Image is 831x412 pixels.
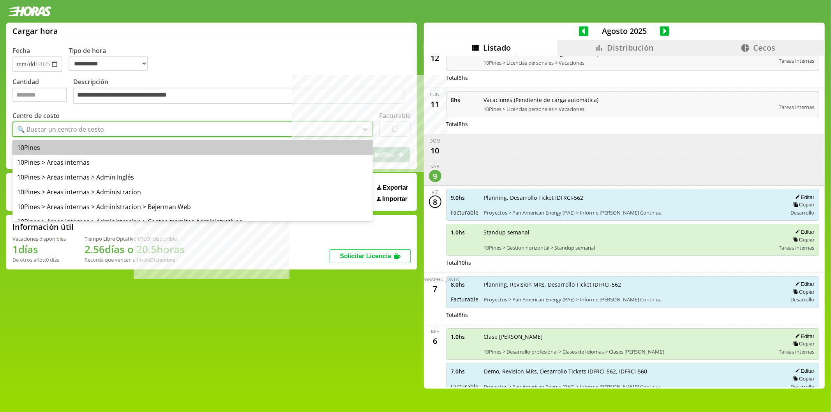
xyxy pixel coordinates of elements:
[150,256,175,263] b: Diciembre
[12,111,60,120] label: Centro de costo
[12,256,66,263] div: De otros años: 0 días
[791,289,814,295] button: Copiar
[451,333,478,340] span: 1.0 hs
[484,194,782,201] span: Planning, Desarrollo Ticket IDFRCI-562
[382,195,408,202] span: Importar
[451,296,479,303] span: Facturable
[85,256,185,263] div: Recordá que vencen a fin de
[379,111,411,120] label: Facturable
[12,77,73,106] label: Cantidad
[589,26,660,36] span: Agosto 2025
[446,311,820,319] div: Total 8 hs
[12,46,30,55] label: Fecha
[793,281,814,287] button: Editar
[791,375,814,382] button: Copiar
[17,125,104,134] div: 🔍 Buscar un centro de costo
[429,170,441,182] div: 9
[429,137,441,144] div: dom
[793,333,814,340] button: Editar
[429,144,441,157] div: 10
[484,281,782,288] span: Planning, Revision MRs, Desarrollo Ticket IDFRCI-562
[12,235,66,242] div: Vacaciones disponibles
[12,185,373,199] div: 10Pines > Areas internas > Administracion
[791,201,814,208] button: Copiar
[432,189,438,195] div: vie
[85,242,185,256] h1: 2.56 días o 20.5 horas
[446,120,820,128] div: Total 8 hs
[451,229,478,236] span: 1.0 hs
[791,340,814,347] button: Copiar
[451,383,479,390] span: Facturable
[779,57,814,64] span: Tareas internas
[383,184,408,191] span: Exportar
[451,368,479,375] span: 7.0 hs
[73,77,411,106] label: Descripción
[12,242,66,256] h1: 1 días
[12,26,58,36] h1: Cargar hora
[790,209,814,216] span: Desarrollo
[446,259,820,266] div: Total 10 hs
[451,96,478,104] span: 8 hs
[12,140,373,155] div: 10Pines
[330,249,411,263] button: Solicitar Licencia
[484,59,774,66] span: 10Pines > Licencias personales > Vacaciones
[484,229,774,236] span: Standup semanal
[12,214,373,229] div: 10Pines > Areas internas > Administracion > Costos tramites Administrativos
[451,209,479,216] span: Facturable
[375,184,411,192] button: Exportar
[12,199,373,214] div: 10Pines > Areas internas > Administracion > Bejerman Web
[484,244,774,251] span: 10Pines > Gestion horizontal > Standup semanal
[484,333,774,340] span: Clase [PERSON_NAME]
[484,209,782,216] span: Proyectos > Pan American Energy (PAE) > Informe [PERSON_NAME] Continua
[484,296,782,303] span: Proyectos > Pan American Energy (PAE) > Informe [PERSON_NAME] Continua
[793,229,814,235] button: Editar
[790,296,814,303] span: Desarrollo
[69,46,154,72] label: Tipo de hora
[429,98,441,110] div: 11
[430,163,439,170] div: sáb
[484,383,782,390] span: Proyectos > Pan American Energy (PAE) > Informe [PERSON_NAME] Continua
[429,283,441,295] div: 7
[779,104,814,111] span: Tareas internas
[446,74,820,81] div: Total 8 hs
[12,88,67,102] input: Cantidad
[483,42,511,53] span: Listado
[793,194,814,201] button: Editar
[484,96,774,104] span: Vacaciones (Pendiente de carga automática)
[430,91,440,98] div: lun
[484,106,774,113] span: 10Pines > Licencias personales > Vacaciones
[429,52,441,64] div: 12
[424,56,825,387] div: scrollable content
[431,328,439,335] div: mié
[791,236,814,243] button: Copiar
[779,348,814,355] span: Tareas internas
[340,253,391,259] span: Solicitar Licencia
[779,244,814,251] span: Tareas internas
[12,222,74,232] h2: Información útil
[409,276,461,283] div: [DEMOGRAPHIC_DATA]
[73,88,404,104] textarea: Descripción
[753,42,775,53] span: Cecos
[429,195,441,208] div: 8
[6,6,51,16] img: logotipo
[451,194,479,201] span: 9.0 hs
[793,368,814,374] button: Editar
[790,383,814,390] span: Desarrollo
[451,281,479,288] span: 8.0 hs
[85,235,185,242] div: Tiempo Libre Optativo (TiLO) disponible
[12,170,373,185] div: 10Pines > Areas internas > Admin Inglés
[429,335,441,347] div: 6
[69,56,148,71] select: Tipo de hora
[484,348,774,355] span: 10Pines > Desarrollo profesional > Clases de Idiomas > Clases [PERSON_NAME]
[12,155,373,170] div: 10Pines > Areas internas
[484,368,782,375] span: Demo, Revision MRs, Desarrollo Tickets IDFRCI-562, IDFRCI-560
[607,42,654,53] span: Distribución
